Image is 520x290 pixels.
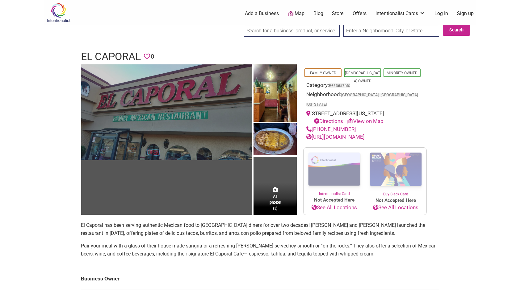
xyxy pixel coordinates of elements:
[306,126,356,132] a: [PHONE_NUMBER]
[245,10,279,17] a: Add a Business
[434,10,448,17] a: Log In
[81,49,141,64] h1: El Caporal
[151,52,154,61] span: 0
[244,25,340,37] input: Search for a business, product, or service
[341,93,418,97] span: [GEOGRAPHIC_DATA], [GEOGRAPHIC_DATA]
[306,81,424,91] div: Category:
[343,25,439,37] input: Enter a Neighborhood, City, or State
[306,91,424,110] div: Neighborhood:
[314,118,343,124] a: Directions
[443,25,470,36] button: Search
[375,10,426,17] a: Intentionalist Cards
[387,71,417,75] a: Minority-Owned
[332,10,344,17] a: Store
[304,197,365,204] span: Not Accepted Here
[306,134,365,140] a: [URL][DOMAIN_NAME]
[345,71,380,83] a: [DEMOGRAPHIC_DATA]-Owned
[270,194,281,211] span: All photos (3)
[81,242,439,258] p: Pair your meal with a glass of their house-made sangria or a refreshing [PERSON_NAME] served icy ...
[81,221,439,237] p: El Caporal has been serving authentic Mexican food to [GEOGRAPHIC_DATA] diners for over two decad...
[347,118,384,124] a: View on Map
[306,103,327,107] span: [US_STATE]
[288,10,304,17] a: Map
[365,197,426,204] span: Not Accepted Here
[310,71,336,75] a: Family-Owned
[304,148,365,191] img: Intentionalist Card
[313,10,323,17] a: Blog
[365,204,426,212] a: See All Locations
[306,110,424,125] div: [STREET_ADDRESS][US_STATE]
[44,2,73,22] img: Intentionalist
[304,204,365,212] a: See All Locations
[81,269,439,289] td: Business Owner
[353,10,367,17] a: Offers
[457,10,474,17] a: Sign up
[329,83,350,88] a: Restaurants
[365,148,426,191] img: Buy Black Card
[365,148,426,197] a: Buy Black Card
[304,148,365,197] a: Intentionalist Card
